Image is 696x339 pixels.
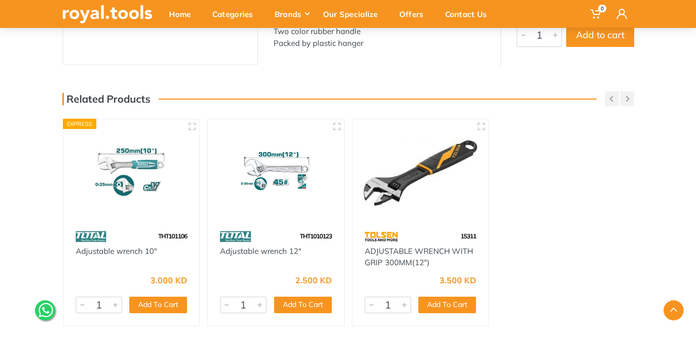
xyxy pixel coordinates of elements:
div: Packed by plastic hanger [274,38,485,50]
button: Add to cart [566,23,634,47]
div: Home [162,3,205,25]
h3: Related Products [62,93,150,105]
img: royal.tools Logo [62,5,152,23]
div: Express [63,119,97,129]
button: Add To Cart [129,297,187,313]
div: Offers [392,3,438,25]
div: Our Specialize [316,3,392,25]
img: 86.webp [76,228,107,246]
div: 3.500 KD [439,276,476,284]
button: Add To Cart [418,297,476,313]
a: ADJUSTABLE WRENCH WITH GRIP 300MM(12") [365,246,473,268]
div: Brands [267,3,316,25]
div: Contact Us [438,3,501,25]
span: 0 [598,5,606,12]
button: Add To Cart [274,297,332,313]
div: Categories [205,3,267,25]
div: 2.500 KD [295,276,332,284]
img: Royal Tools - ADJUSTABLE WRENCH WITH GRIP 300MM(12 [362,128,480,217]
div: Two color rubber handle [274,26,485,38]
img: 86.webp [220,228,251,246]
img: Royal Tools - Adjustable wrench 10 [73,128,191,217]
img: Royal Tools - Adjustable wrench 12 [217,128,335,217]
div: 3.000 KD [150,276,187,284]
span: THT101106 [158,232,187,240]
span: 15311 [461,232,476,240]
img: 64.webp [365,228,398,246]
span: THT1010123 [300,232,332,240]
a: Adjustable wrench 12" [220,246,301,256]
a: Adjustable wrench 10" [76,246,157,256]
